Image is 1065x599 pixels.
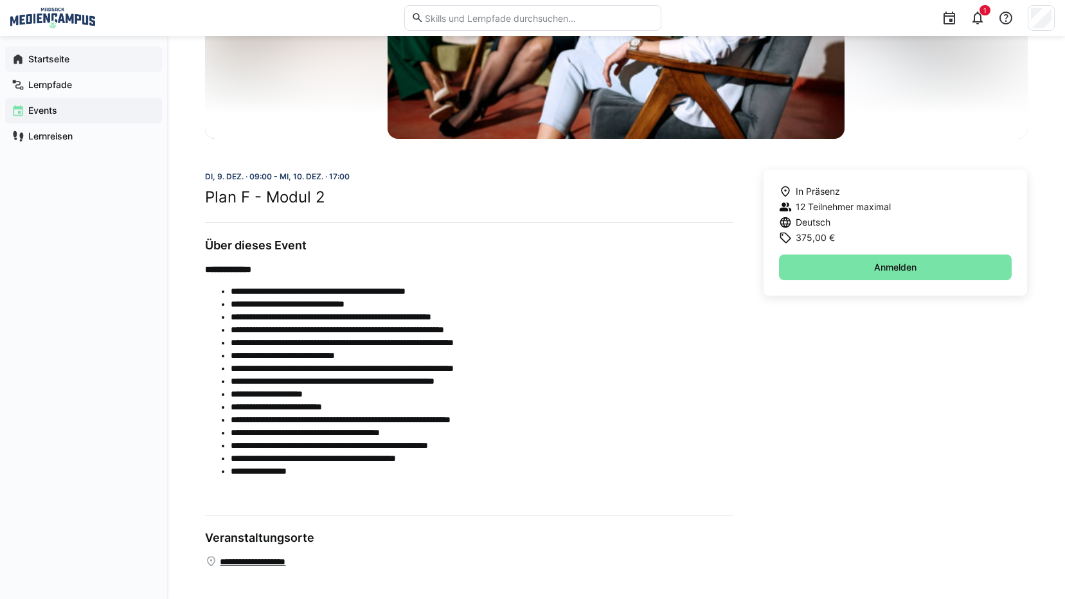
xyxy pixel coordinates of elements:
[205,172,350,181] span: Di, 9. Dez. · 09:00 - Mi, 10. Dez. · 17:00
[983,6,987,14] span: 1
[872,261,918,274] span: Anmelden
[424,12,654,24] input: Skills und Lernpfade durchsuchen…
[205,531,733,545] h3: Veranstaltungsorte
[796,201,891,213] span: 12 Teilnehmer maximal
[796,185,840,198] span: In Präsenz
[796,231,835,244] span: 375,00 €
[796,216,830,229] span: Deutsch
[205,188,733,207] h2: Plan F - Modul 2
[779,255,1012,280] button: Anmelden
[205,238,733,253] h3: Über dieses Event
